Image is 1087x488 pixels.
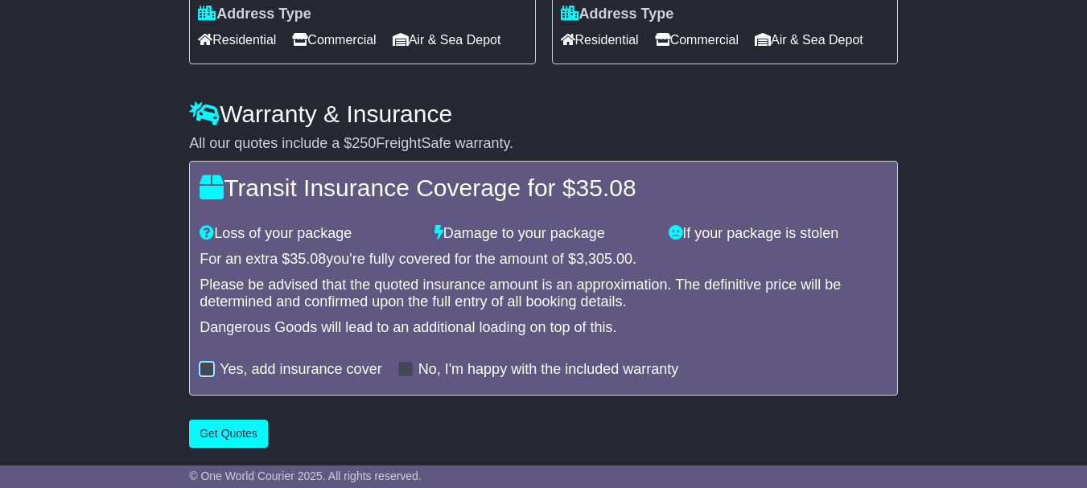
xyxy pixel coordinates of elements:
h4: Warranty & Insurance [189,100,898,127]
div: Dangerous Goods will lead to an additional loading on top of this. [200,319,887,337]
div: If your package is stolen [661,225,896,243]
span: Commercial [655,27,739,52]
h4: Transit Insurance Coverage for $ [200,174,887,201]
span: Residential [561,27,639,52]
div: All our quotes include a $ FreightSafe warranty. [189,135,898,153]
label: Address Type [198,6,311,23]
label: Address Type [561,6,674,23]
label: No, I'm happy with the included warranty [418,361,679,379]
span: © One World Courier 2025. All rights reserved. [189,470,422,482]
span: Air & Sea Depot [393,27,501,52]
span: Air & Sea Depot [755,27,863,52]
div: For an extra $ you're fully covered for the amount of $ . [200,251,887,269]
div: Damage to your package [426,225,661,243]
span: 3,305.00 [576,251,632,267]
span: 250 [352,135,376,151]
div: Please be advised that the quoted insurance amount is an approximation. The definitive price will... [200,277,887,311]
label: Yes, add insurance cover [220,361,381,379]
button: Get Quotes [189,420,268,448]
div: Loss of your package [191,225,426,243]
span: Commercial [292,27,376,52]
span: 35.08 [576,174,636,201]
span: Residential [198,27,276,52]
span: 35.08 [290,251,326,267]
